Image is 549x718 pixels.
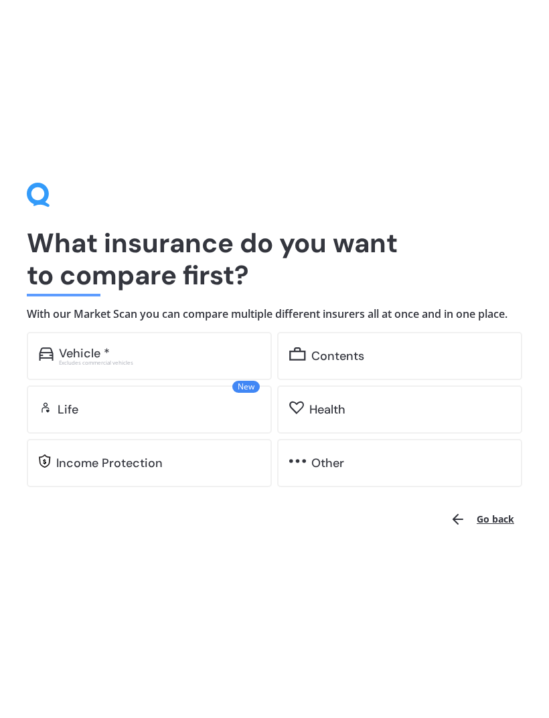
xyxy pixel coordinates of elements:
[289,347,306,361] img: content.01f40a52572271636b6f.svg
[59,360,260,365] div: Excludes commercial vehicles
[289,401,304,414] img: health.62746f8bd298b648b488.svg
[311,349,364,363] div: Contents
[58,403,78,416] div: Life
[39,347,54,361] img: car.f15378c7a67c060ca3f3.svg
[27,227,522,291] h1: What insurance do you want to compare first?
[39,454,51,468] img: income.d9b7b7fb96f7e1c2addc.svg
[232,381,260,393] span: New
[289,454,306,468] img: other.81dba5aafe580aa69f38.svg
[39,401,52,414] img: life.f720d6a2d7cdcd3ad642.svg
[56,456,163,470] div: Income Protection
[309,403,345,416] div: Health
[442,503,522,535] button: Go back
[59,347,110,360] div: Vehicle *
[27,307,522,321] h4: With our Market Scan you can compare multiple different insurers all at once and in one place.
[311,456,344,470] div: Other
